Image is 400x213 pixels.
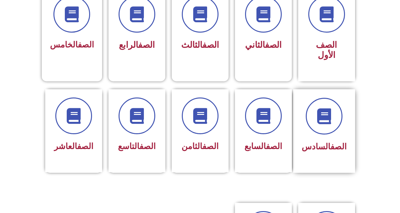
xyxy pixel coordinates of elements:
[244,141,282,151] span: السابع
[202,40,219,50] a: الصف
[139,141,156,151] a: الصف
[316,40,337,60] span: الصف الأول
[245,40,282,50] span: الثاني
[77,141,93,151] a: الصف
[202,141,218,151] a: الصف
[118,141,156,151] span: التاسع
[54,141,93,151] span: العاشر
[119,40,155,50] span: الرابع
[181,40,219,50] span: الثالث
[265,40,282,50] a: الصف
[182,141,218,151] span: الثامن
[266,141,282,151] a: الصف
[302,142,347,151] span: السادس
[50,40,94,49] span: الخامس
[330,142,347,151] a: الصف
[138,40,155,50] a: الصف
[78,40,94,49] a: الصف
